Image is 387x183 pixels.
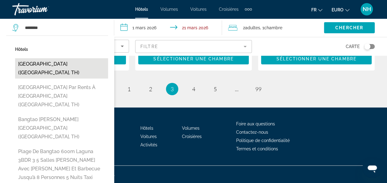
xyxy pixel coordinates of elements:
[236,146,278,151] a: Termes et conditions
[363,6,371,12] span: NH
[182,126,200,131] a: Volumes
[236,121,275,126] a: Foire aux questions
[171,86,174,92] span: 3
[236,130,268,135] a: Contactez-nous
[362,158,382,178] iframe: Bouton de lancement de la fenêtre de messagerie
[135,40,252,53] button: Filtre
[192,86,195,92] span: 4
[138,53,249,64] button: Sélectionner une chambre
[335,25,363,30] span: Chercher
[324,22,375,33] button: Chercher
[276,56,356,61] span: Sélectionner une chambre
[18,43,124,50] mat-select: Trier par
[332,5,349,14] button: Changer de devise
[138,55,249,62] a: Sélectionner une chambre
[12,83,375,95] nav: Pagination
[140,126,153,131] a: Hôtels
[346,42,360,51] span: Carte
[311,5,322,14] button: Changer la langue
[235,86,239,92] span: ...
[261,53,372,64] button: Sélectionner une chambre
[214,86,217,92] span: 5
[15,82,108,111] button: [GEOGRAPHIC_DATA] par Rents à [GEOGRAPHIC_DATA] ([GEOGRAPHIC_DATA], TH)
[140,134,157,139] a: Voitures
[135,7,148,12] a: Hôtels
[245,25,260,30] span: Adultes
[359,3,375,16] button: Menu utilisateur
[255,86,261,92] span: 99
[149,86,152,92] span: 2
[261,55,372,62] a: Sélectionner une chambre
[153,56,233,61] span: Sélectionner une chambre
[243,25,245,30] font: 2
[219,7,239,12] a: Croisières
[311,7,316,12] span: Fr
[245,4,252,14] button: Éléments de navigation supplémentaires
[15,45,108,54] p: Hôtels
[264,25,282,30] span: Chambre
[222,18,324,37] button: Voyageurs : 2 adultes, 0 enfants
[332,7,344,12] span: EURO
[114,18,222,37] button: Date d’arrivée : 1 mars 2026 Date de départ : 21 mars 2026
[236,138,290,143] a: Politique de confidentialité
[140,142,157,147] a: Activités
[12,1,74,17] a: Travorium
[127,86,131,92] span: 1
[15,58,108,79] button: [GEOGRAPHIC_DATA] ([GEOGRAPHIC_DATA], TH)
[160,7,178,12] a: Volumes
[360,44,375,49] button: Basculer la carte
[182,134,202,139] a: Croisières
[15,114,108,143] button: Bangtao [PERSON_NAME][GEOGRAPHIC_DATA] ([GEOGRAPHIC_DATA], TH)
[260,25,264,30] font: , 1
[190,7,207,12] a: Voitures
